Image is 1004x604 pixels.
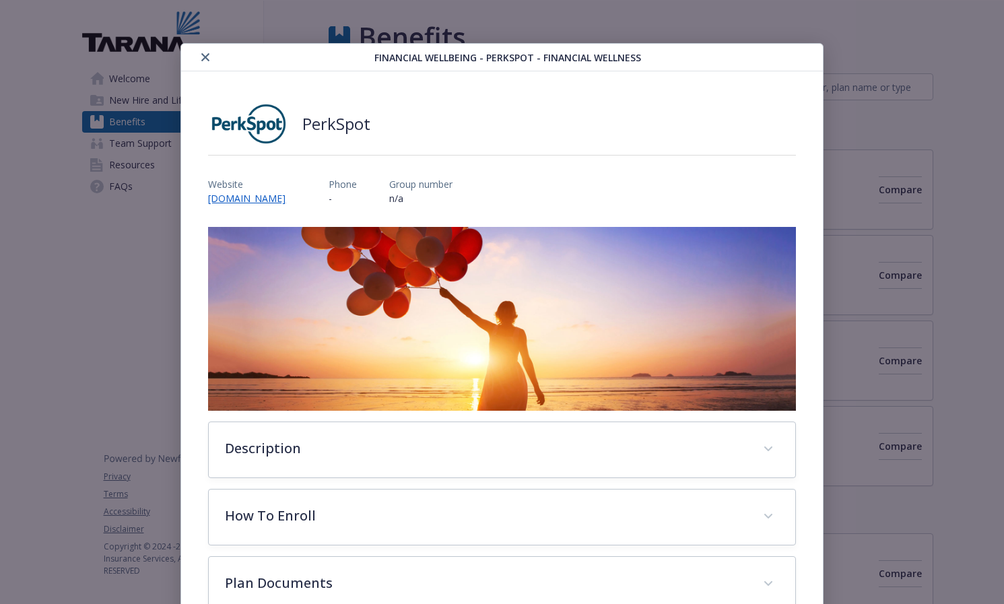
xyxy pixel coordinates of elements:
[208,177,296,191] p: Website
[209,490,795,545] div: How To Enroll
[374,51,641,65] span: Financial Wellbeing - PerkSpot - Financial Wellness
[208,104,289,144] img: PerkSpot
[225,506,746,526] p: How To Enroll
[329,191,357,205] p: -
[302,112,370,136] h2: PerkSpot
[197,49,213,65] button: close
[389,191,453,205] p: n/a
[225,573,746,593] p: Plan Documents
[389,177,453,191] p: Group number
[329,177,357,191] p: Phone
[208,227,795,411] img: banner
[209,422,795,477] div: Description
[225,438,746,459] p: Description
[208,192,296,205] a: [DOMAIN_NAME]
